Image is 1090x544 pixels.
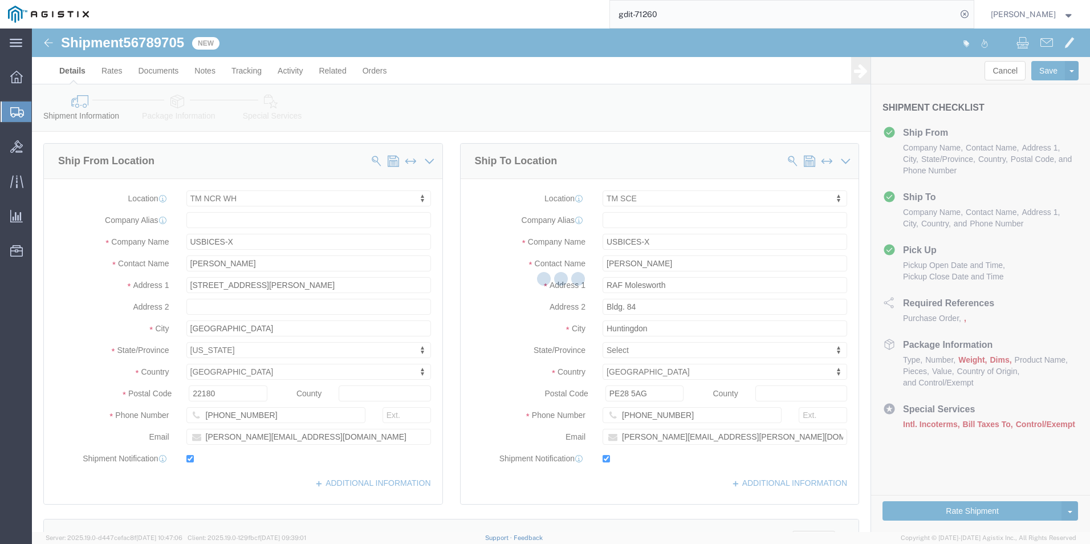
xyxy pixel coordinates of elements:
img: logo [8,6,89,23]
span: [DATE] 10:47:06 [136,534,182,541]
input: Search for shipment number, reference number [610,1,957,28]
span: Copyright © [DATE]-[DATE] Agistix Inc., All Rights Reserved [901,533,1076,543]
button: [PERSON_NAME] [990,7,1075,21]
span: Mitchell Mattocks [991,8,1056,21]
span: Server: 2025.19.0-d447cefac8f [46,534,182,541]
a: Feedback [514,534,543,541]
span: Client: 2025.19.0-129fbcf [188,534,306,541]
span: [DATE] 09:39:01 [260,534,306,541]
a: Support [485,534,514,541]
